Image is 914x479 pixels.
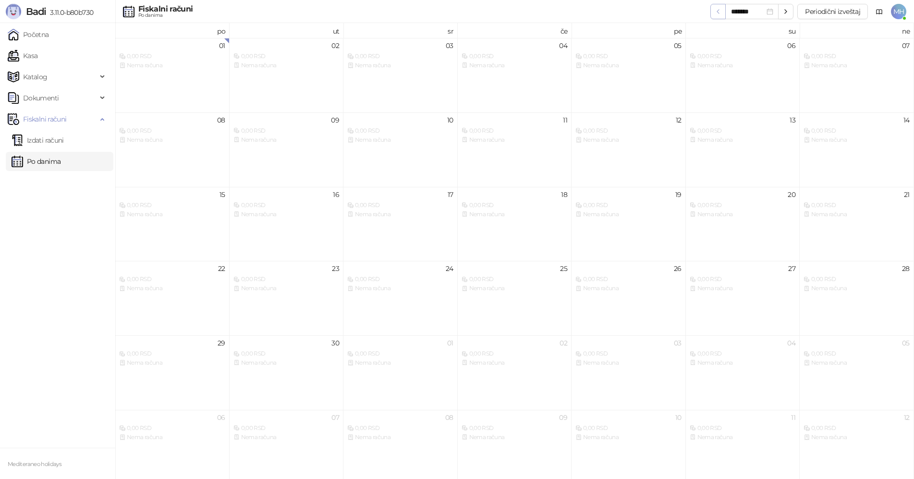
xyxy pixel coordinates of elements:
[233,201,340,210] div: 0,00 RSD
[119,275,225,284] div: 0,00 RSD
[572,187,686,261] td: 2025-09-19
[458,112,572,187] td: 2025-09-11
[6,4,21,19] img: Logo
[800,38,914,112] td: 2025-09-07
[575,358,682,368] div: Nema računa
[217,117,225,123] div: 08
[462,126,568,135] div: 0,00 RSD
[674,340,682,346] div: 03
[804,135,910,145] div: Nema računa
[343,38,458,112] td: 2025-09-03
[233,135,340,145] div: Nema računa
[12,152,61,171] a: Po danima
[686,261,800,335] td: 2025-09-27
[119,126,225,135] div: 0,00 RSD
[690,201,796,210] div: 0,00 RSD
[219,42,225,49] div: 01
[458,335,572,410] td: 2025-10-02
[8,46,37,65] a: Kasa
[119,284,225,293] div: Nema računa
[690,126,796,135] div: 0,00 RSD
[233,424,340,433] div: 0,00 RSD
[561,191,567,198] div: 18
[686,38,800,112] td: 2025-09-06
[347,358,453,368] div: Nema računa
[138,13,193,18] div: Po danima
[891,4,906,19] span: MH
[347,201,453,210] div: 0,00 RSD
[347,424,453,433] div: 0,00 RSD
[218,340,225,346] div: 29
[462,275,568,284] div: 0,00 RSD
[462,210,568,219] div: Nema računa
[343,187,458,261] td: 2025-09-17
[23,88,59,108] span: Dokumenti
[572,38,686,112] td: 2025-09-05
[119,201,225,210] div: 0,00 RSD
[115,38,230,112] td: 2025-09-01
[138,5,193,13] div: Fiskalni računi
[787,42,795,49] div: 06
[575,275,682,284] div: 0,00 RSD
[575,52,682,61] div: 0,00 RSD
[119,433,225,442] div: Nema računa
[804,52,910,61] div: 0,00 RSD
[230,187,344,261] td: 2025-09-16
[686,23,800,38] th: su
[902,42,910,49] div: 07
[230,23,344,38] th: ut
[563,117,567,123] div: 11
[331,117,339,123] div: 09
[115,261,230,335] td: 2025-09-22
[904,414,910,421] div: 12
[331,42,339,49] div: 02
[445,414,453,421] div: 08
[804,433,910,442] div: Nema računa
[46,8,93,17] span: 3.11.0-b80b730
[804,210,910,219] div: Nema računa
[347,349,453,358] div: 0,00 RSD
[230,335,344,410] td: 2025-09-30
[462,284,568,293] div: Nema računa
[448,191,453,198] div: 17
[119,358,225,368] div: Nema računa
[447,340,453,346] div: 01
[233,210,340,219] div: Nema računa
[872,4,887,19] a: Dokumentacija
[462,52,568,61] div: 0,00 RSD
[690,424,796,433] div: 0,00 RSD
[572,261,686,335] td: 2025-09-26
[804,284,910,293] div: Nema računa
[674,42,682,49] div: 05
[572,112,686,187] td: 2025-09-12
[115,335,230,410] td: 2025-09-29
[230,261,344,335] td: 2025-09-23
[343,23,458,38] th: sr
[800,261,914,335] td: 2025-09-28
[559,42,567,49] div: 04
[115,23,230,38] th: po
[217,414,225,421] div: 06
[800,187,914,261] td: 2025-09-21
[902,340,910,346] div: 05
[119,210,225,219] div: Nema računa
[23,67,48,86] span: Katalog
[572,335,686,410] td: 2025-10-03
[347,52,453,61] div: 0,00 RSD
[804,349,910,358] div: 0,00 RSD
[686,112,800,187] td: 2025-09-13
[690,52,796,61] div: 0,00 RSD
[447,117,453,123] div: 10
[331,414,339,421] div: 07
[343,112,458,187] td: 2025-09-10
[904,191,910,198] div: 21
[458,187,572,261] td: 2025-09-18
[575,61,682,70] div: Nema računa
[233,52,340,61] div: 0,00 RSD
[797,4,868,19] button: Periodični izveštaj
[347,210,453,219] div: Nema računa
[462,424,568,433] div: 0,00 RSD
[575,284,682,293] div: Nema računa
[233,433,340,442] div: Nema računa
[119,52,225,61] div: 0,00 RSD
